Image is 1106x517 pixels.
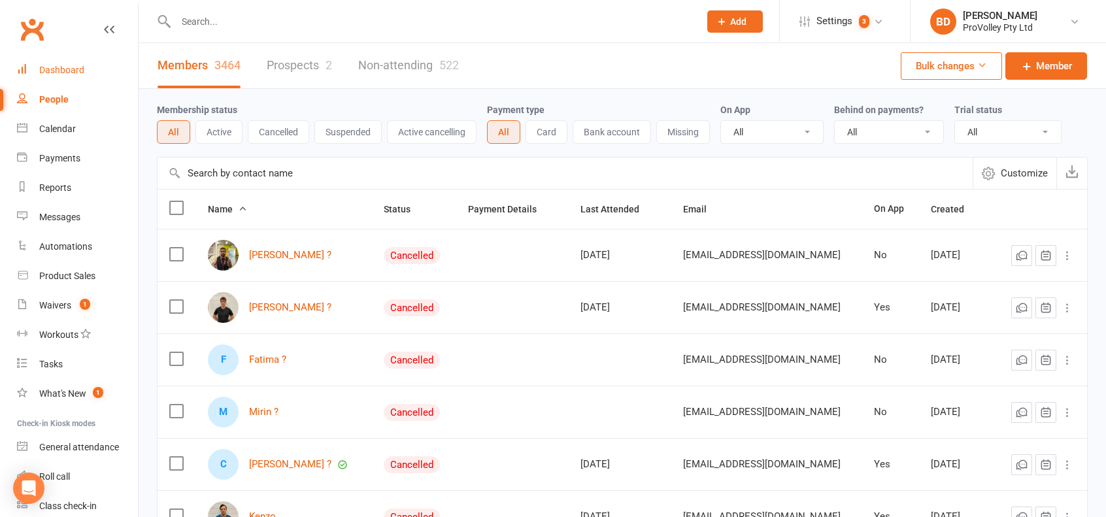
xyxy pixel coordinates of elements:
span: Name [208,204,247,214]
span: 1 [93,387,103,398]
div: Roll call [39,471,70,482]
input: Search... [172,12,690,31]
a: Dashboard [17,56,138,85]
div: Workouts [39,329,78,340]
a: [PERSON_NAME] ? [249,250,331,261]
div: Reports [39,182,71,193]
span: 1 [80,299,90,310]
div: M [208,397,239,427]
div: Yes [874,459,907,470]
button: Name [208,201,247,217]
a: Waivers 1 [17,291,138,320]
div: 3464 [214,58,241,72]
div: F [208,344,239,375]
span: Last Attended [580,204,654,214]
button: Payment Details [468,201,551,217]
span: [EMAIL_ADDRESS][DOMAIN_NAME] [683,347,841,372]
div: [DATE] [931,354,982,365]
div: No [874,407,907,418]
div: No [874,250,907,261]
a: [PERSON_NAME] ? [249,302,331,313]
a: Mirin ? [249,407,278,418]
div: [DATE] [580,459,659,470]
div: [DATE] [931,302,982,313]
div: C [208,449,239,480]
input: Search by contact name [158,158,973,189]
label: Payment type [487,105,545,115]
span: Status [384,204,425,214]
a: Tasks [17,350,138,379]
a: People [17,85,138,114]
div: Class check-in [39,501,97,511]
label: On App [720,105,750,115]
button: All [487,120,520,144]
button: Status [384,201,425,217]
label: Membership status [157,105,237,115]
button: Add [707,10,763,33]
span: Settings [816,7,852,36]
div: What's New [39,388,86,399]
span: Created [931,204,979,214]
span: [EMAIL_ADDRESS][DOMAIN_NAME] [683,399,841,424]
span: Add [730,16,746,27]
span: Customize [1001,165,1048,181]
div: Cancelled [384,299,440,316]
button: Email [683,201,721,217]
span: [EMAIL_ADDRESS][DOMAIN_NAME] [683,242,841,267]
button: Bulk changes [901,52,1002,80]
a: Reports [17,173,138,203]
button: Missing [656,120,710,144]
div: Yes [874,302,907,313]
div: Cancelled [384,404,440,421]
a: Member [1005,52,1087,80]
div: Messages [39,212,80,222]
button: Bank account [573,120,651,144]
button: Created [931,201,979,217]
div: No [874,354,907,365]
div: [DATE] [931,407,982,418]
div: Open Intercom Messenger [13,473,44,504]
button: Active cancelling [387,120,477,144]
button: Suspended [314,120,382,144]
a: Automations [17,232,138,261]
a: Fatima ? [249,354,286,365]
a: Messages [17,203,138,232]
a: Payments [17,144,138,173]
div: Cancelled [384,352,440,369]
th: On App [862,190,919,229]
span: [EMAIL_ADDRESS][DOMAIN_NAME] [683,295,841,320]
button: Cancelled [248,120,309,144]
a: Roll call [17,462,138,492]
a: Product Sales [17,261,138,291]
button: Last Attended [580,201,654,217]
div: Dashboard [39,65,84,75]
div: 2 [326,58,332,72]
span: [EMAIL_ADDRESS][DOMAIN_NAME] [683,452,841,476]
a: Non-attending522 [358,43,459,88]
span: Email [683,204,721,214]
div: [DATE] [931,459,982,470]
label: Behind on payments? [834,105,924,115]
button: Customize [973,158,1056,189]
div: People [39,94,69,105]
a: Clubworx [16,13,48,46]
button: Card [526,120,567,144]
div: 522 [439,58,459,72]
a: What's New1 [17,379,138,409]
div: [DATE] [580,250,659,261]
div: Cancelled [384,247,440,264]
label: Trial status [954,105,1002,115]
div: [DATE] [931,250,982,261]
div: [PERSON_NAME] [963,10,1037,22]
div: ProVolley Pty Ltd [963,22,1037,33]
div: BD [930,8,956,35]
button: All [157,120,190,144]
a: General attendance kiosk mode [17,433,138,462]
span: Member [1036,58,1072,74]
div: General attendance [39,442,119,452]
div: Tasks [39,359,63,369]
span: Payment Details [468,204,551,214]
a: [PERSON_NAME] ? [249,459,331,470]
a: Workouts [17,320,138,350]
div: Automations [39,241,92,252]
